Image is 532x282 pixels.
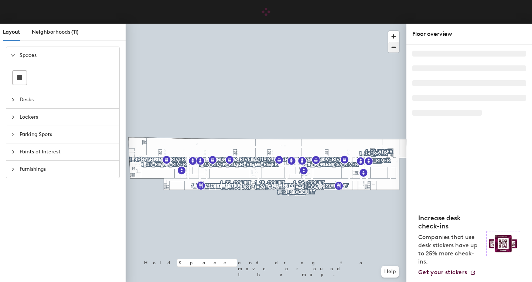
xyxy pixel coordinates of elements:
span: Desks [20,91,115,108]
p: Companies that use desk stickers have up to 25% more check-ins. [418,233,482,266]
img: Sticker logo [486,231,520,256]
span: collapsed [11,150,15,154]
span: collapsed [11,132,15,137]
span: Neighborhoods (11) [32,29,79,35]
span: Furnishings [20,161,115,178]
span: Lockers [20,109,115,126]
span: expanded [11,53,15,58]
span: Get your stickers [418,269,467,276]
button: Help [381,266,399,278]
h4: Increase desk check-ins [418,214,482,230]
div: Floor overview [412,30,526,38]
span: collapsed [11,98,15,102]
span: Points of Interest [20,143,115,160]
span: collapsed [11,167,15,171]
span: Parking Spots [20,126,115,143]
span: Layout [3,29,20,35]
span: Spaces [20,47,115,64]
a: Get your stickers [418,269,476,276]
span: collapsed [11,115,15,119]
